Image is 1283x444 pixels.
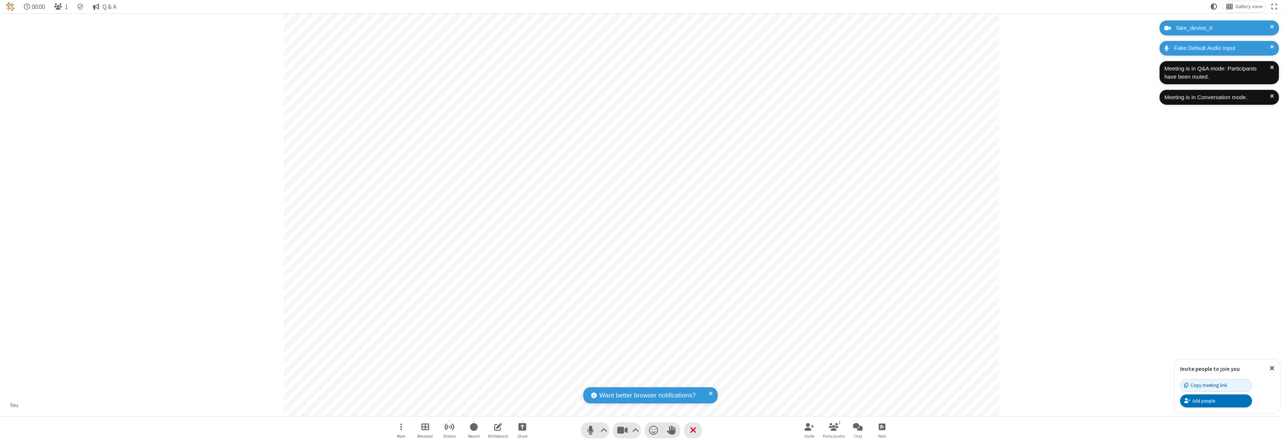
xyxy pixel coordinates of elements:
[103,3,116,10] span: Q & A
[90,1,119,12] button: Q & A
[804,434,814,438] span: Invite
[397,434,405,438] span: More
[487,420,509,441] button: Open shared whiteboard
[847,420,869,441] button: Open chat
[32,3,45,10] span: 00:00
[823,434,845,438] span: Participants
[6,2,15,11] img: QA Selenium DO NOT DELETE OR CHANGE
[462,420,485,441] button: Start recording
[65,3,68,10] span: 1
[390,420,412,441] button: Open menu
[7,401,21,410] div: You
[1223,1,1265,12] button: Change layout
[1268,1,1280,12] button: Fullscreen
[1208,1,1220,12] button: Using system theme
[599,391,696,400] span: Want better browser notifications?
[613,422,641,438] button: Stop video (⌘+Shift+V)
[51,1,71,12] button: Open participant list
[599,422,609,438] button: Audio settings
[414,420,436,441] button: Manage Breakout Rooms
[488,434,508,438] span: Whiteboard
[1174,24,1273,32] div: fake_device_0
[417,434,433,438] span: Breakout
[581,422,609,438] button: Mute (⌘+Shift+A)
[1164,93,1270,102] div: Meeting is in Conversation mode.
[1171,44,1273,53] div: Fake Default Audio Input
[438,420,461,441] button: Start streaming
[1235,4,1262,10] span: Gallery view
[822,420,845,441] button: Open participant list
[468,434,480,438] span: Record
[443,434,456,438] span: Stream
[1184,382,1227,389] div: Copy meeting link
[837,419,843,426] div: 1
[511,420,533,441] button: Start sharing
[684,422,702,438] button: End or leave meeting
[871,420,893,441] button: Open poll
[1180,379,1252,392] button: Copy meeting link
[21,1,48,12] div: Timer
[631,422,641,438] button: Video setting
[1264,359,1280,378] button: Close popover
[644,422,662,438] button: Send a reaction
[854,434,862,438] span: Chat
[517,434,527,438] span: Share
[1180,394,1252,407] button: Add people
[1180,365,1240,372] label: Invite people to join you
[662,422,680,438] button: Raise hand
[1164,64,1270,81] div: Meeting is in Q&A mode: Participants have been muted.
[798,420,821,441] button: Invite participants (⌘+Shift+I)
[878,434,886,438] span: Polls
[74,1,87,12] div: Meeting details Encryption enabled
